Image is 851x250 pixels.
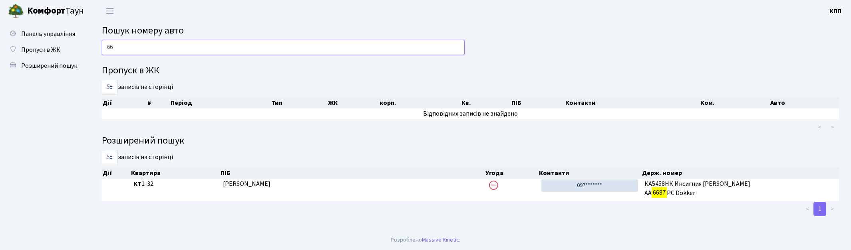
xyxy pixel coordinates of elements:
h4: Розширений пошук [102,135,839,147]
th: ПІБ [511,97,564,108]
mark: 6687 [652,187,667,198]
span: КА5458НК Инсигния [PERSON_NAME] АА РС Dokker [644,179,836,198]
th: # [147,97,169,108]
th: Тип [270,97,327,108]
th: ЖК [327,97,379,108]
th: Дії [102,97,147,108]
select: записів на сторінці [102,150,118,165]
th: Контакти [538,167,641,179]
input: Пошук [102,40,465,55]
button: Переключити навігацію [100,4,120,18]
th: корп. [379,97,461,108]
th: ПІБ [220,167,484,179]
span: [PERSON_NAME] [223,179,270,188]
div: Розроблено . [391,236,460,244]
a: Massive Kinetic [422,236,459,244]
th: Період [170,97,271,108]
a: КПП [829,6,841,16]
span: 1-32 [133,179,217,189]
b: Комфорт [27,4,66,17]
th: Квартира [130,167,220,179]
label: записів на сторінці [102,150,173,165]
td: Відповідних записів не знайдено [102,108,839,119]
th: Дії [102,167,130,179]
span: Панель управління [21,30,75,38]
span: Розширений пошук [21,61,77,70]
a: Розширений пошук [4,58,84,74]
span: Пропуск в ЖК [21,45,60,54]
th: Ком. [700,97,769,108]
th: Держ. номер [641,167,839,179]
span: Пошук номеру авто [102,24,184,37]
a: 1 [813,202,826,216]
th: Контакти [565,97,700,108]
th: Авто [769,97,839,108]
a: Панель управління [4,26,84,42]
select: записів на сторінці [102,80,118,95]
b: КПП [829,7,841,16]
span: Таун [27,4,84,18]
b: КТ [133,179,141,188]
h4: Пропуск в ЖК [102,65,839,77]
img: logo.png [8,3,24,19]
label: записів на сторінці [102,80,173,95]
th: Угода [485,167,538,179]
a: Пропуск в ЖК [4,42,84,58]
th: Кв. [461,97,511,108]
